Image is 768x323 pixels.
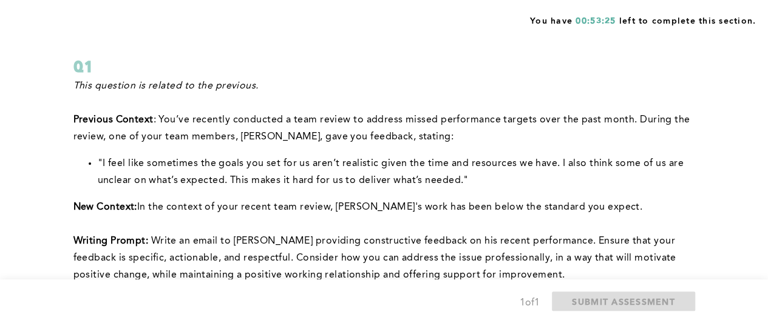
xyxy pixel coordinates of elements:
span: "I feel like sometimes the goals you set for us aren’t realistic given the time and resources we ... [98,159,687,185]
span: You have left to complete this section. [530,12,756,27]
em: This question is related to the previous. [73,81,259,91]
strong: Previous Context [73,115,154,125]
div: Q1 [73,56,690,78]
div: 1 of 1 [520,295,540,311]
span: Write an email to [PERSON_NAME] [151,236,313,246]
span: SUBMIT ASSESSMENT [572,296,675,307]
button: SUBMIT ASSESSMENT [552,291,695,311]
strong: New Context: [73,202,137,212]
span: : You’ve recently conducted a team review to address missed performance targets over the past mon... [73,115,693,142]
strong: Writing Prompt: [73,236,149,246]
span: In the context of your recent team review, [PERSON_NAME]'s work has been below the standard you e... [137,202,642,212]
span: 00:53:25 [576,17,616,25]
span: providing constructive feedback on his recent performance. Ensure that your feedback is specific,... [73,236,679,280]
